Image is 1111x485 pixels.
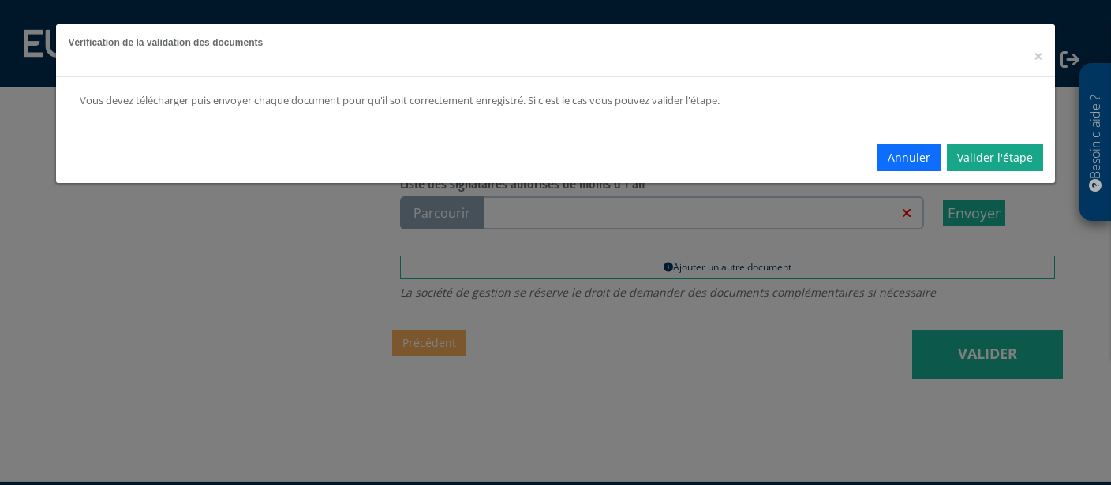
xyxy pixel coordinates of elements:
[877,144,941,171] button: Annuler
[1034,48,1043,65] button: Close
[1087,72,1105,214] p: Besoin d'aide ?
[947,144,1043,171] a: Valider l'étape
[1034,45,1043,67] span: ×
[80,93,840,108] div: Vous devez télécharger puis envoyer chaque document pour qu'il soit correctement enregistré. Si c...
[68,36,1042,50] h5: Vérification de la validation des documents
